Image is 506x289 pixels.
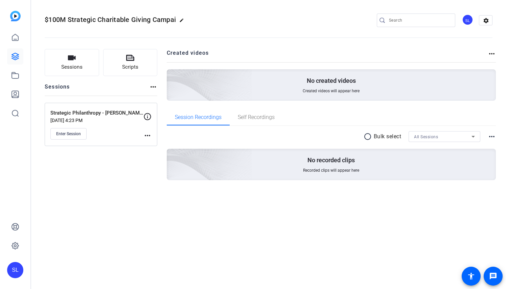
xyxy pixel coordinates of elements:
span: Enter Session [56,131,81,137]
p: No recorded clips [307,156,355,164]
mat-icon: message [489,272,497,280]
span: All Sessions [414,135,438,139]
span: Sessions [61,63,83,71]
img: embarkstudio-empty-session.png [91,82,252,228]
img: Creted videos background [91,2,252,149]
mat-icon: edit [179,18,187,26]
p: No created videos [307,77,356,85]
img: blue-gradient.svg [10,11,21,21]
button: Scripts [103,49,158,76]
span: Session Recordings [175,115,222,120]
button: Sessions [45,49,99,76]
button: Enter Session [50,128,87,140]
div: SL [7,262,23,278]
mat-icon: radio_button_unchecked [364,133,374,141]
mat-icon: more_horiz [488,133,496,141]
p: Bulk select [374,133,401,141]
mat-icon: accessibility [467,272,475,280]
mat-icon: more_horiz [143,131,152,140]
span: Self Recordings [238,115,275,120]
mat-icon: more_horiz [488,50,496,58]
span: $100M Strategic Charitable Giving Campai [45,16,176,24]
span: Created videos will appear here [303,88,360,94]
mat-icon: more_horiz [149,83,157,91]
p: [DATE] 4:23 PM [50,118,143,123]
div: SL [462,14,473,25]
h2: Sessions [45,83,70,96]
p: Strategic Philanthropy - [PERSON_NAME] [50,109,143,117]
mat-icon: settings [479,16,493,26]
input: Search [389,16,450,24]
span: Recorded clips will appear here [303,168,359,173]
h2: Created videos [167,49,488,62]
ngx-avatar: Sebastien Lachance [462,14,474,26]
span: Scripts [122,63,138,71]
